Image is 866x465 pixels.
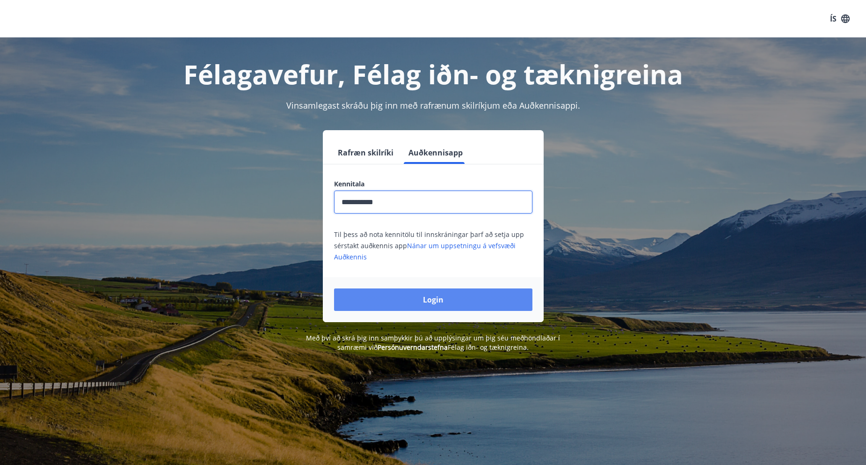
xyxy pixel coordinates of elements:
[306,333,560,352] span: Með því að skrá þig inn samþykkir þú að upplýsingar um þig séu meðhöndlaðar í samræmi við Félag i...
[378,343,448,352] a: Persónuverndarstefna
[405,141,466,164] button: Auðkennisapp
[825,10,855,27] button: ÍS
[108,56,759,92] h1: Félagavefur, Félag iðn- og tæknigreina
[286,100,580,111] span: Vinsamlegast skráðu þig inn með rafrænum skilríkjum eða Auðkennisappi.
[334,179,532,189] label: Kennitala
[334,141,397,164] button: Rafræn skilríki
[334,288,532,311] button: Login
[334,241,516,261] a: Nánar um uppsetningu á vefsvæði Auðkennis
[334,230,524,261] span: Til þess að nota kennitölu til innskráningar þarf að setja upp sérstakt auðkennis app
